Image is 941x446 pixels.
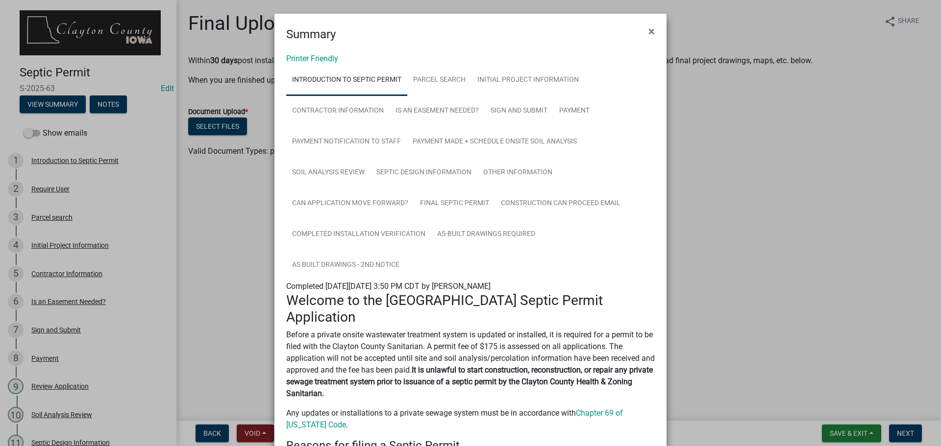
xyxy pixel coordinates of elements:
a: Final Septic Permit [414,188,495,219]
strong: It is unlawful to start construction, reconstruction, or repair any private sewage treatment syst... [286,365,653,398]
a: Introduction to Septic Permit [286,65,407,96]
a: Completed Installation Verification [286,219,431,250]
a: As Built Drawings - 2nd Notice [286,250,405,281]
a: Soil Analysis Review [286,157,371,188]
a: Contractor Information [286,95,390,127]
a: Septic Design Information [371,157,477,188]
a: Payment Made + Schedule Onsite Soil Analysis [407,126,583,158]
p: Before a private onsite wastewater treatment system is updated or installed, it is required for a... [286,329,655,399]
a: Printer Friendly [286,54,338,63]
button: Close [641,18,663,45]
a: Is an Easement Needed? [390,95,485,127]
span: × [648,24,655,38]
h4: Summary [286,25,336,43]
a: Construction Can Proceed Email [495,188,626,219]
span: Completed [DATE][DATE] 3:50 PM CDT by [PERSON_NAME] [286,282,491,291]
a: Other Information [477,157,558,188]
p: Any updates or installations to a private sewage system must be in accordance with . [286,407,655,431]
a: Payment [553,95,595,127]
a: As-Built Drawings Required [431,219,541,250]
a: Sign and Submit [485,95,553,127]
a: Can Application Move Forward? [286,188,414,219]
h3: Welcome to the [GEOGRAPHIC_DATA] Septic Permit Application [286,292,655,325]
a: Initial Project Information [471,65,585,96]
a: Parcel search [407,65,471,96]
a: Payment Notification to Staff [286,126,407,158]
